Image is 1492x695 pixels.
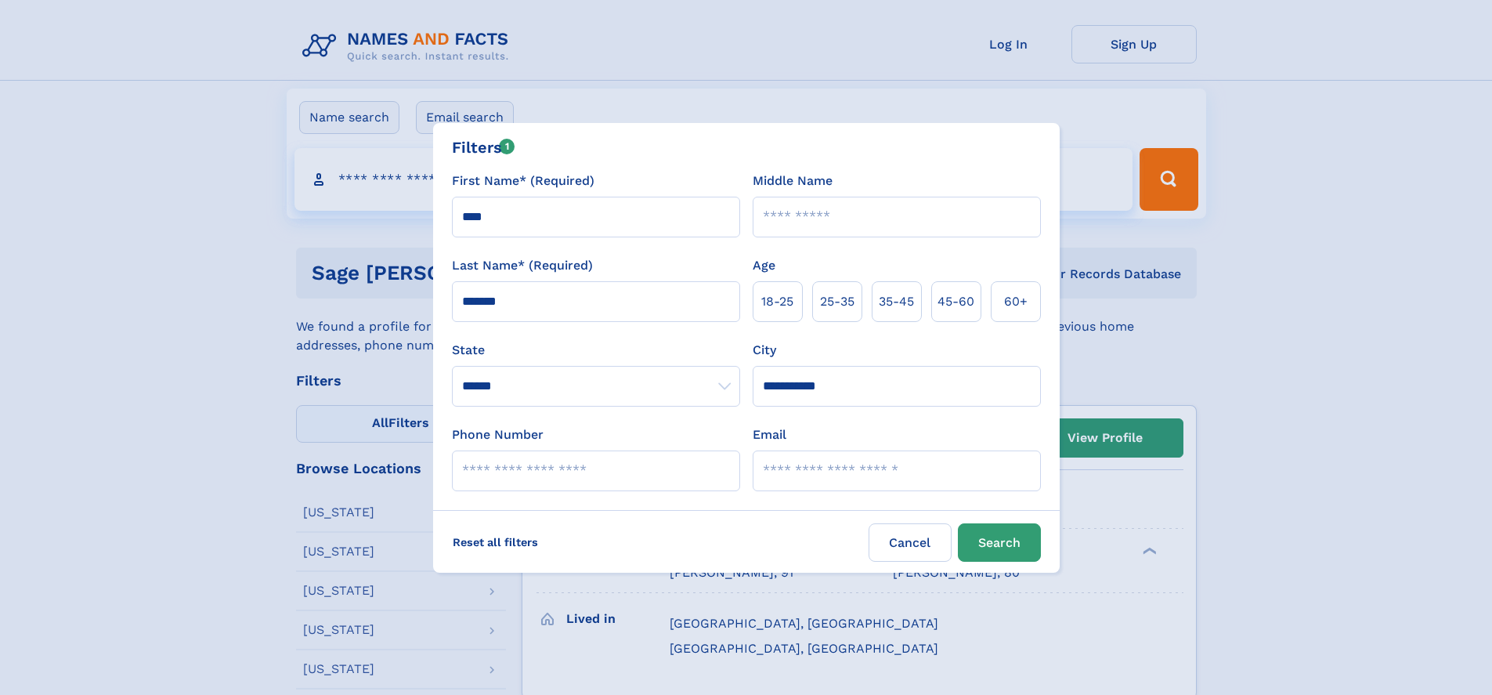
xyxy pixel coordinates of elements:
label: Middle Name [753,172,833,190]
label: Last Name* (Required) [452,256,593,275]
label: City [753,341,776,360]
span: 45‑60 [937,292,974,311]
span: 35‑45 [879,292,914,311]
span: 25‑35 [820,292,854,311]
label: Age [753,256,775,275]
label: Cancel [869,523,952,562]
label: State [452,341,740,360]
label: Reset all filters [443,523,548,561]
button: Search [958,523,1041,562]
label: Email [753,425,786,444]
label: Phone Number [452,425,544,444]
div: Filters [452,136,515,159]
span: 18‑25 [761,292,793,311]
label: First Name* (Required) [452,172,594,190]
span: 60+ [1004,292,1028,311]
